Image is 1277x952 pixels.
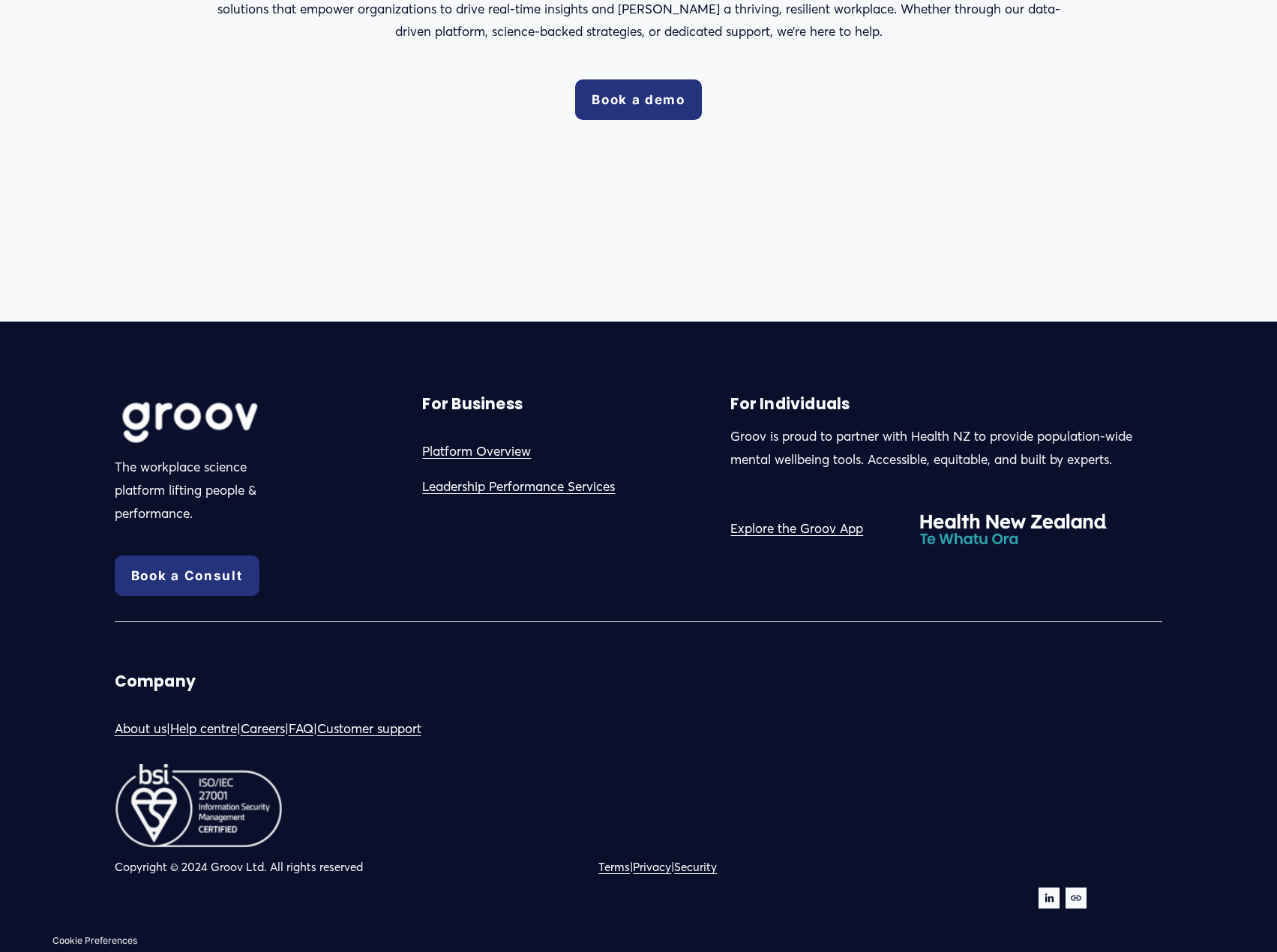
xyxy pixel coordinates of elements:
a: Careers [241,717,285,741]
button: Cookie Preferences [52,935,137,946]
a: Book a demo [575,79,702,120]
a: FAQ [289,717,313,741]
a: LinkedIn [1039,888,1060,909]
p: Copyright © 2024 Groov Ltd. All rights reserved [115,857,634,878]
a: URL [1066,888,1087,909]
p: Groov is proud to partner with Health NZ to provide population-wide mental wellbeing tools. Acces... [730,425,1162,471]
strong: For Individuals [730,394,850,415]
p: | | | | [115,717,634,741]
a: Leadership Performance Services [422,475,615,498]
strong: For Business [422,394,522,415]
a: Security [674,857,717,878]
p: The workplace science platform lifting people & performance. [115,456,283,525]
a: Customer support [317,717,421,741]
section: Manage previously selected cookie options [45,930,145,952]
strong: Company [115,671,196,692]
a: Terms [598,857,630,878]
a: Book a Consult [115,555,259,596]
a: Explore the Groov App [730,517,863,540]
p: | | [598,857,943,878]
a: About us [115,717,166,741]
a: Privacy [633,857,671,878]
a: Platform Overview [422,440,531,463]
a: Help centre [170,717,237,741]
